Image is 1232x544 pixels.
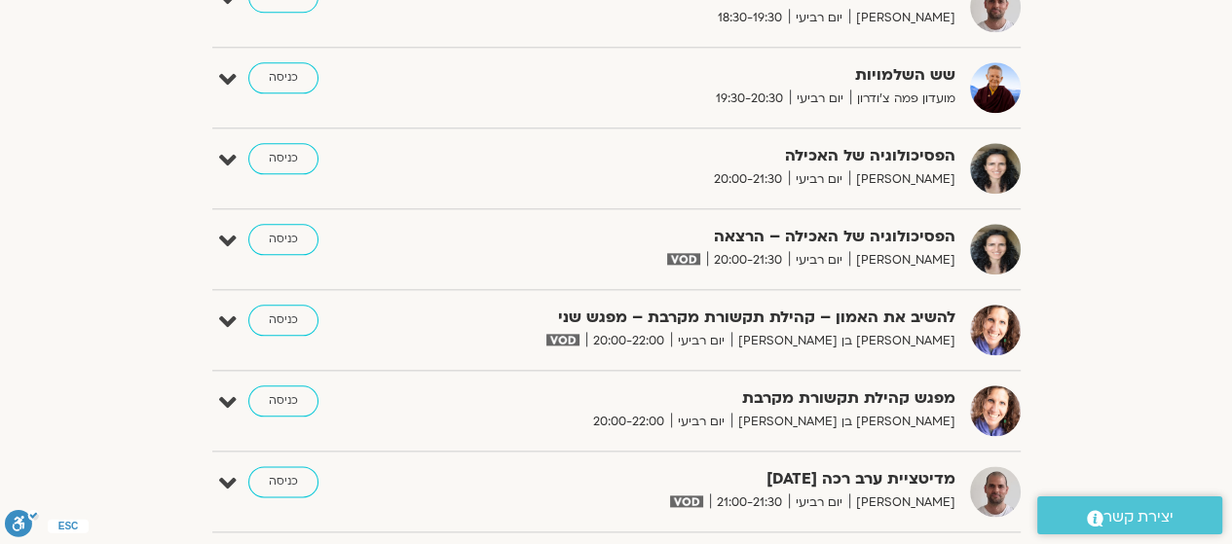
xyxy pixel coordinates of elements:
[849,492,955,513] span: [PERSON_NAME]
[790,89,850,109] span: יום רביעי
[671,331,731,351] span: יום רביעי
[849,169,955,190] span: [PERSON_NAME]
[789,169,849,190] span: יום רביעי
[478,385,955,412] strong: מפגש קהילת תקשורת מקרבת
[707,169,789,190] span: 20:00-21:30
[710,492,789,513] span: 21:00-21:30
[248,62,318,93] a: כניסה
[248,305,318,336] a: כניסה
[546,334,579,345] img: vodicon
[248,385,318,417] a: כניסה
[670,495,702,507] img: vodicon
[248,224,318,255] a: כניסה
[850,89,955,109] span: מועדון פמה צ'ודרון
[586,331,671,351] span: 20:00-22:00
[667,253,699,265] img: vodicon
[731,331,955,351] span: [PERSON_NAME] בן [PERSON_NAME]
[849,250,955,271] span: [PERSON_NAME]
[1103,504,1174,530] span: יצירת קשר
[707,250,789,271] span: 20:00-21:30
[478,62,955,89] strong: שש השלמויות
[789,250,849,271] span: יום רביעי
[586,412,671,432] span: 20:00-22:00
[731,412,955,432] span: [PERSON_NAME] בן [PERSON_NAME]
[478,224,955,250] strong: הפסיכולוגיה של האכילה – הרצאה
[789,8,849,28] span: יום רביעי
[1037,496,1222,534] a: יצירת קשר
[248,143,318,174] a: כניסה
[849,8,955,28] span: [PERSON_NAME]
[709,89,790,109] span: 19:30-20:30
[671,412,731,432] span: יום רביעי
[478,466,955,492] strong: מדיטציית ערב רכה [DATE]
[478,305,955,331] strong: להשיב את האמון – קהילת תקשורת מקרבת – מפגש שני
[711,8,789,28] span: 18:30-19:30
[478,143,955,169] strong: הפסיכולוגיה של האכילה
[248,466,318,497] a: כניסה
[789,492,849,513] span: יום רביעי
